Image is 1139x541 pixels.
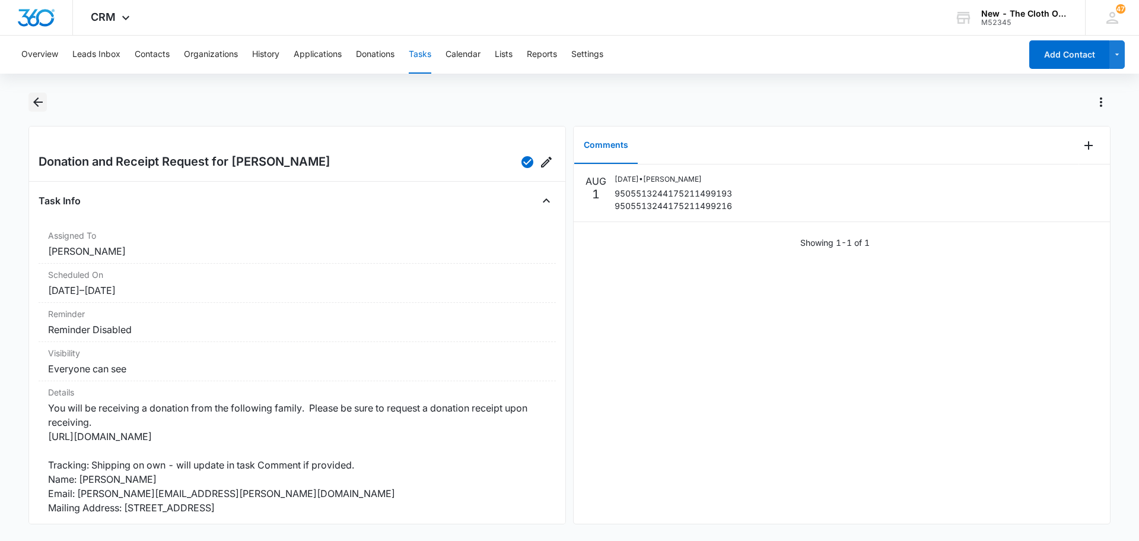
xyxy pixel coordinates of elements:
dd: [DATE] – [DATE] [48,283,546,298]
div: Assigned To[PERSON_NAME] [39,224,556,264]
dt: Reminder [48,308,546,320]
div: Scheduled On[DATE]–[DATE] [39,264,556,303]
div: ReminderReminder Disabled [39,303,556,342]
button: Calendar [446,36,481,74]
button: History [252,36,279,74]
button: Comments [574,127,638,164]
h2: Donation and Receipt Request for [PERSON_NAME] [39,153,330,172]
dt: Assigned To [48,229,546,242]
dt: Details [48,386,546,398]
button: Leads Inbox [72,36,120,74]
button: Tasks [409,36,431,74]
div: notifications count [1116,4,1125,14]
dd: [PERSON_NAME] [48,244,546,258]
p: 9505513244175211499193 9505513244175211499216 [615,187,732,212]
dt: Scheduled On [48,268,546,281]
p: AUG [586,174,606,188]
div: account id [981,18,1068,27]
button: Organizations [184,36,238,74]
button: Applications [294,36,342,74]
button: Overview [21,36,58,74]
span: CRM [91,11,116,23]
button: Contacts [135,36,170,74]
button: Back [28,93,47,112]
button: Donations [356,36,394,74]
p: 1 [592,188,600,200]
div: account name [981,9,1068,18]
dt: Visibility [48,347,546,359]
button: Actions [1092,93,1111,112]
div: VisibilityEveryone can see [39,342,556,381]
h4: Task Info [39,194,81,208]
span: 47 [1116,4,1125,14]
p: [DATE] • [PERSON_NAME] [615,174,732,185]
dd: Reminder Disabled [48,322,546,337]
button: Edit [537,153,556,172]
dd: Everyone can see [48,362,546,376]
button: Lists [495,36,513,74]
button: Add Comment [1079,136,1098,155]
p: Showing 1-1 of 1 [800,236,870,249]
button: Close [537,191,556,210]
button: Settings [571,36,603,74]
button: Reports [527,36,557,74]
button: Add Contact [1029,40,1109,69]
